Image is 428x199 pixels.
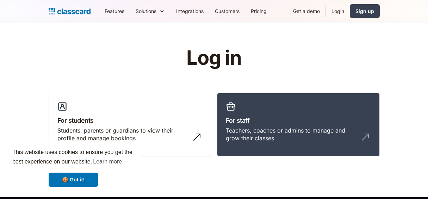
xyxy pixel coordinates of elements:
[12,148,134,167] span: This website uses cookies to ensure you get the best experience on our website.
[355,7,374,15] div: Sign up
[226,127,357,142] div: Teachers, coaches or admins to manage and grow their classes
[326,3,350,19] a: Login
[350,4,380,18] a: Sign up
[136,7,156,15] div: Solutions
[209,3,245,19] a: Customers
[92,156,123,167] a: learn more about cookies
[49,6,91,16] a: home
[57,116,203,125] h3: For students
[102,47,326,69] h1: Log in
[99,3,130,19] a: Features
[245,3,272,19] a: Pricing
[170,3,209,19] a: Integrations
[49,93,211,157] a: For studentsStudents, parents or guardians to view their profile and manage bookings
[226,116,371,125] h3: For staff
[287,3,325,19] a: Get a demo
[49,173,98,187] a: dismiss cookie message
[6,141,141,193] div: cookieconsent
[130,3,170,19] div: Solutions
[57,127,188,142] div: Students, parents or guardians to view their profile and manage bookings
[217,93,380,157] a: For staffTeachers, coaches or admins to manage and grow their classes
